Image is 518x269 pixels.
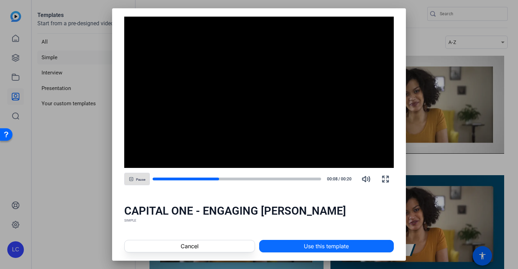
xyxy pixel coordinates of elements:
span: Pause [136,178,145,182]
div: Video Player [124,17,394,168]
div: SIMPLE [124,218,394,223]
div: CAPITAL ONE - ENGAGING [PERSON_NAME] [124,204,394,218]
span: 00:08 [324,176,338,182]
button: Cancel [124,240,255,252]
span: 00:20 [341,176,355,182]
button: Use this template [259,240,394,252]
span: Cancel [181,242,199,250]
span: Use this template [304,242,349,250]
div: / [324,176,355,182]
button: Pause [124,173,150,185]
button: Fullscreen [377,171,394,187]
button: Mute [358,171,374,187]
